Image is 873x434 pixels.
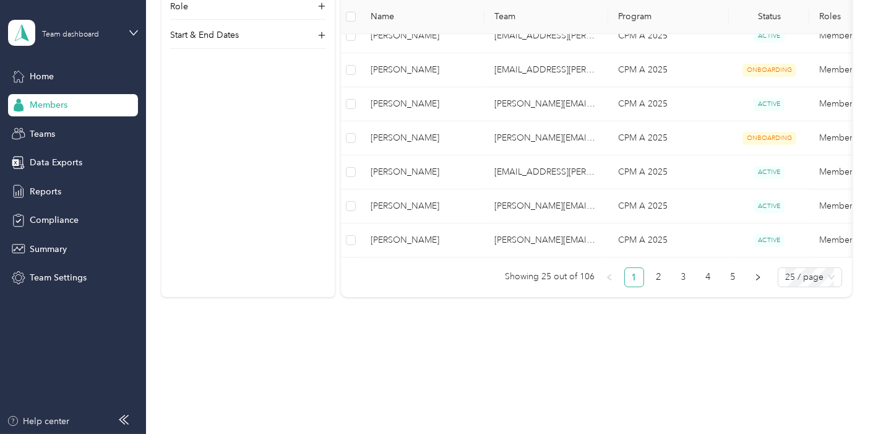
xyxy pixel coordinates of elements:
td: Marianela Zwanziger [361,121,484,155]
a: 4 [699,268,718,287]
span: ACTIVE [754,98,785,111]
td: CPM A 2025 [608,19,729,53]
li: 4 [699,267,718,287]
span: [PERSON_NAME] [371,131,475,145]
td: CPM A 2025 [608,53,729,87]
span: Summary [30,243,67,256]
span: Home [30,70,54,83]
td: Fawne Bouchard [361,53,484,87]
span: Compliance [30,214,79,227]
span: Members [30,98,67,111]
span: Teams [30,128,55,141]
li: 5 [723,267,743,287]
li: Next Page [748,267,768,287]
p: Start & End Dates [170,28,239,41]
td: lauren.perschau@optioncare.com [484,155,608,189]
button: Help center [7,415,70,428]
td: CPM A 2025 [608,224,729,258]
td: CPM A 2025 [608,189,729,224]
div: Page Size [778,267,842,287]
span: ACTIVE [754,200,785,213]
li: 1 [624,267,644,287]
td: CPM A 2025 [608,121,729,155]
td: CPM A 2025 [608,155,729,189]
span: Name [371,12,475,22]
td: Alyssa Massicot [361,189,484,224]
td: Joanne DelPrince [361,87,484,121]
span: ACTIVE [754,234,785,247]
td: Angela Daniel [361,155,484,189]
td: ONBOARDING [729,121,809,155]
span: [PERSON_NAME] [371,97,475,111]
span: right [754,274,762,281]
span: [PERSON_NAME] [371,29,475,43]
td: sara.ganey@optioncare.com [484,87,608,121]
td: lauren.perschau@optioncare.com [484,53,608,87]
span: Showing 25 out of 106 [505,267,595,286]
a: 1 [625,268,643,287]
td: ONBOARDING [729,53,809,87]
span: Reports [30,185,61,198]
iframe: Everlance-gr Chat Button Frame [804,365,873,434]
td: Dorothy Coiro [361,224,484,258]
td: Amanda McNair [361,19,484,53]
span: Data Exports [30,156,82,169]
li: Previous Page [600,267,619,287]
button: left [600,267,619,287]
span: [PERSON_NAME] [371,199,475,213]
span: 25 / page [785,268,835,287]
span: ONBOARDING [742,132,796,145]
span: [PERSON_NAME] [371,233,475,247]
span: left [606,274,613,281]
span: Team Settings [30,271,87,284]
td: CPM A 2025 [608,87,729,121]
td: frederick.tempesta@optioncare.com [484,189,608,224]
li: 2 [649,267,669,287]
span: ONBOARDING [742,64,796,77]
a: 2 [650,268,668,287]
button: right [748,267,768,287]
li: 3 [674,267,694,287]
td: lauren.perschau@optioncare.com [484,19,608,53]
span: ACTIVE [754,30,785,43]
td: frederick.tempesta@optioncare.com [484,224,608,258]
span: [PERSON_NAME] [371,63,475,77]
div: Team dashboard [42,31,99,38]
a: 5 [724,268,742,287]
td: angela.loiacono@optioncare.com [484,121,608,155]
a: 3 [674,268,693,287]
span: [PERSON_NAME] [371,165,475,179]
span: ACTIVE [754,166,785,179]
